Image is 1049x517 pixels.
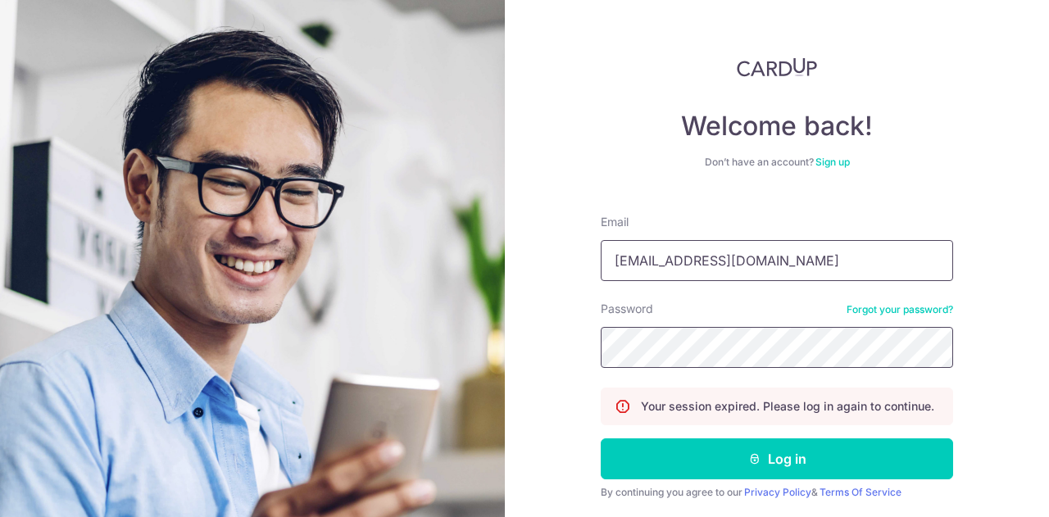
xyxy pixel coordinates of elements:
a: Forgot your password? [847,303,953,316]
button: Log in [601,438,953,479]
a: Privacy Policy [744,486,811,498]
label: Email [601,214,629,230]
a: Sign up [815,156,850,168]
div: Don’t have an account? [601,156,953,169]
h4: Welcome back! [601,110,953,143]
div: By continuing you agree to our & [601,486,953,499]
label: Password [601,301,653,317]
input: Enter your Email [601,240,953,281]
img: CardUp Logo [737,57,817,77]
p: Your session expired. Please log in again to continue. [641,398,934,415]
a: Terms Of Service [820,486,901,498]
